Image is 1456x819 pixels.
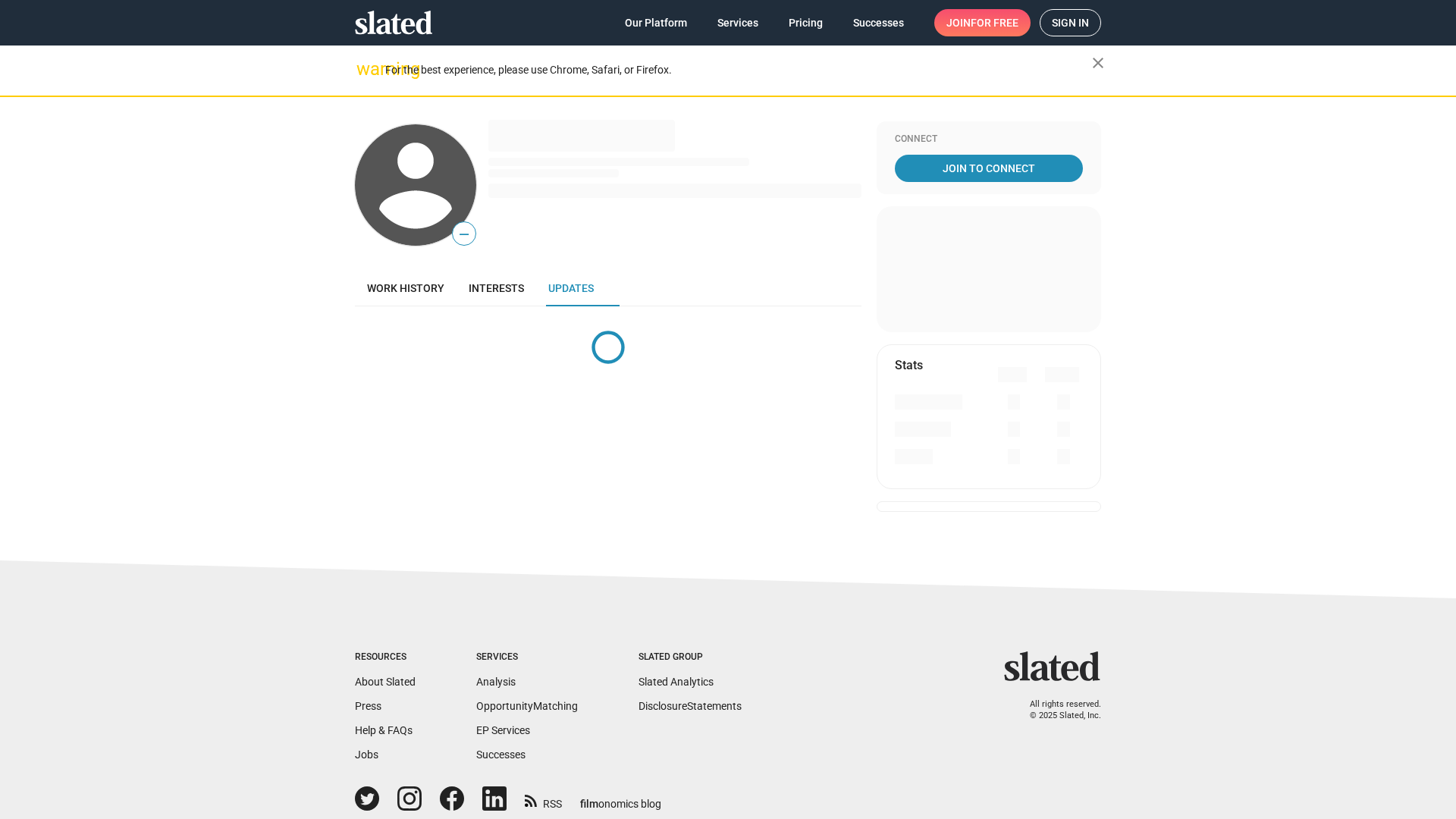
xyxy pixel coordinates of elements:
mat-icon: close [1089,54,1107,72]
a: Services [705,9,770,36]
a: Work history [355,270,457,306]
a: DisclosureStatements [639,700,742,712]
a: EP Services [476,724,530,736]
mat-card-title: Stats [895,357,923,373]
a: Analysis [476,676,516,688]
a: Pricing [777,9,835,36]
span: for free [971,9,1018,36]
p: All rights reserved. © 2025 Slated, Inc. [1014,699,1101,721]
a: Jobs [355,748,378,761]
span: Sign in [1052,10,1089,36]
a: Successes [841,9,916,36]
a: Slated Analytics [639,676,714,688]
a: RSS [525,788,562,811]
span: Our Platform [625,9,687,36]
a: OpportunityMatching [476,700,578,712]
span: Pricing [789,9,823,36]
a: Joinfor free [934,9,1031,36]
div: Services [476,651,578,664]
span: Services [717,9,758,36]
span: Work history [367,282,444,294]
a: Sign in [1040,9,1101,36]
span: Updates [548,282,594,294]
a: Our Platform [613,9,699,36]
div: Connect [895,133,1083,146]
a: Press [355,700,381,712]
a: Updates [536,270,606,306]
span: — [453,224,475,244]
span: Successes [853,9,904,36]
span: Join [946,9,1018,36]
span: film [580,798,598,810]
div: Resources [355,651,416,664]
a: About Slated [355,676,416,688]
a: filmonomics blog [580,785,661,811]
a: Join To Connect [895,155,1083,182]
span: Join To Connect [898,155,1080,182]
a: Successes [476,748,526,761]
a: Help & FAQs [355,724,413,736]
div: For the best experience, please use Chrome, Safari, or Firefox. [385,60,1092,80]
span: Interests [469,282,524,294]
div: Slated Group [639,651,742,664]
mat-icon: warning [356,60,375,78]
a: Interests [457,270,536,306]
